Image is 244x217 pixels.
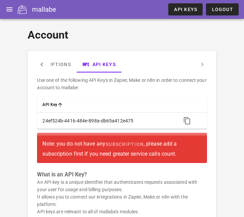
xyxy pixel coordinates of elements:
[42,138,201,158] div: Note: you do not have any , please add a subscription first if you need greater service calls count.
[211,7,233,12] span: Logout
[42,102,57,107] span: API Key
[37,171,207,178] h3: What is an API Key?
[37,113,175,129] td: 24ef524b-4416-484e-898a-db65a412e475
[28,27,216,43] h1: Account
[37,76,207,91] p: Use one of the following API Key's in Zapier, Make or n8n in order to connect your account to mal...
[37,97,175,113] th: API Key: Sorted ascending. Activate to sort descending.
[152,174,241,205] iframe: Tidio Chat
[32,4,56,14] div: mallabe
[37,178,207,215] p: An API key is a unique identifier that authenticates requests associated with your user for usage...
[174,7,197,12] span: API Keys
[105,142,144,147] span: subscription
[76,56,121,72] a: API Keys
[206,3,239,15] button: Logout
[168,3,203,15] a: API Keys
[105,138,144,150] a: subscription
